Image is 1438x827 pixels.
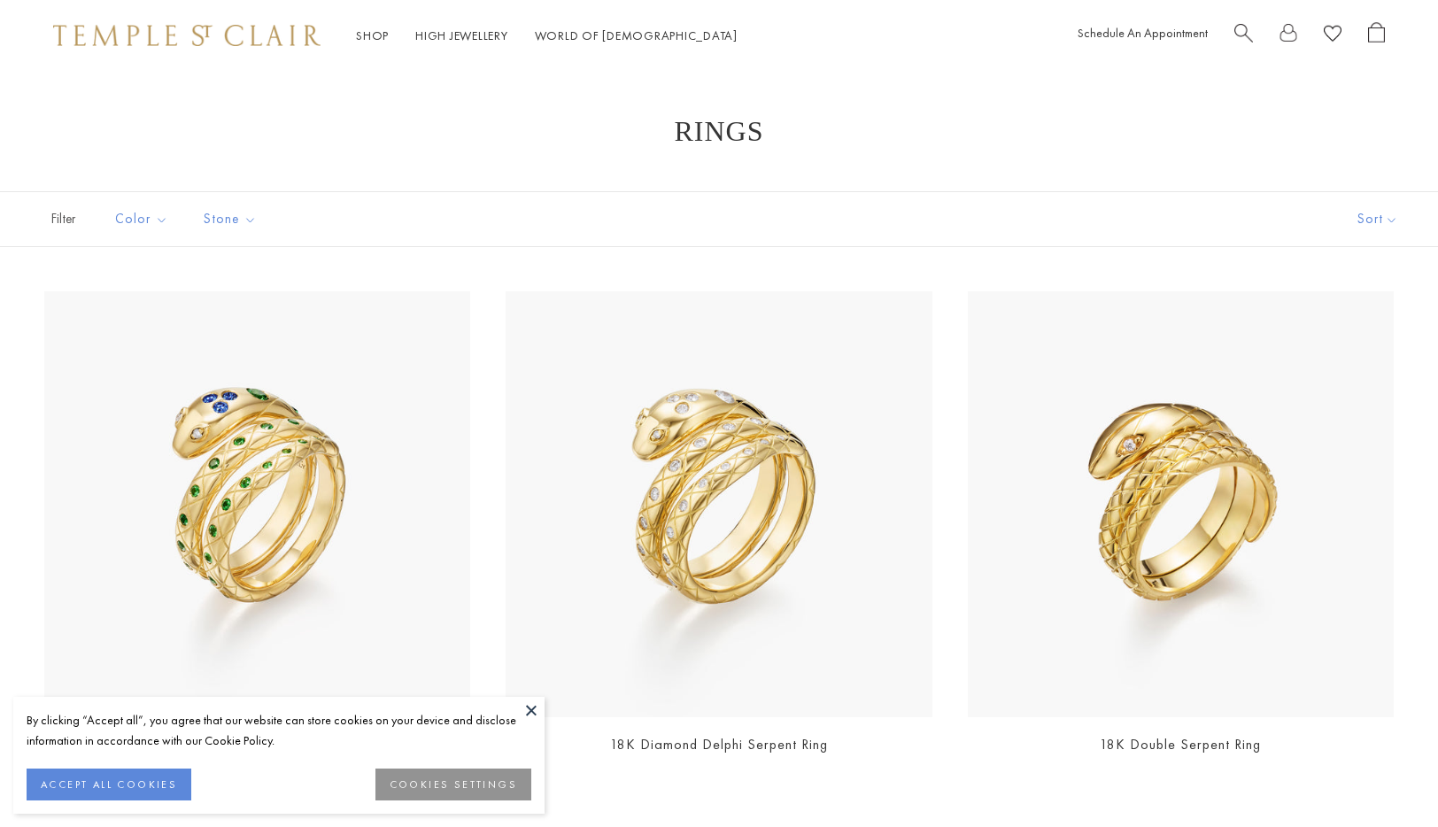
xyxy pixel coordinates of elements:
[27,769,191,800] button: ACCEPT ALL COOKIES
[506,291,932,717] img: R31835-SERPENT
[968,291,1394,717] a: 18K Double Serpent Ring18K Double Serpent Ring
[1318,192,1438,246] button: Show sort by
[102,199,182,239] button: Color
[190,199,270,239] button: Stone
[53,25,321,46] img: Temple St. Clair
[506,291,932,717] a: R31835-SERPENTR31835-SERPENT
[415,27,508,43] a: High JewelleryHigh Jewellery
[71,115,1367,147] h1: Rings
[106,208,182,230] span: Color
[195,208,270,230] span: Stone
[356,27,389,43] a: ShopShop
[610,735,828,754] a: 18K Diamond Delphi Serpent Ring
[1368,22,1385,50] a: Open Shopping Bag
[44,291,470,717] img: R36135-SRPBSTG
[1324,22,1341,50] a: View Wishlist
[1100,735,1261,754] a: 18K Double Serpent Ring
[968,291,1394,717] img: 18K Double Serpent Ring
[535,27,738,43] a: World of [DEMOGRAPHIC_DATA]World of [DEMOGRAPHIC_DATA]
[44,291,470,717] a: R36135-SRPBSTGR36135-SRPBSTG
[375,769,531,800] button: COOKIES SETTINGS
[356,25,738,47] nav: Main navigation
[1234,22,1253,50] a: Search
[1349,744,1420,809] iframe: Gorgias live chat messenger
[1078,25,1208,41] a: Schedule An Appointment
[27,710,531,751] div: By clicking “Accept all”, you agree that our website can store cookies on your device and disclos...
